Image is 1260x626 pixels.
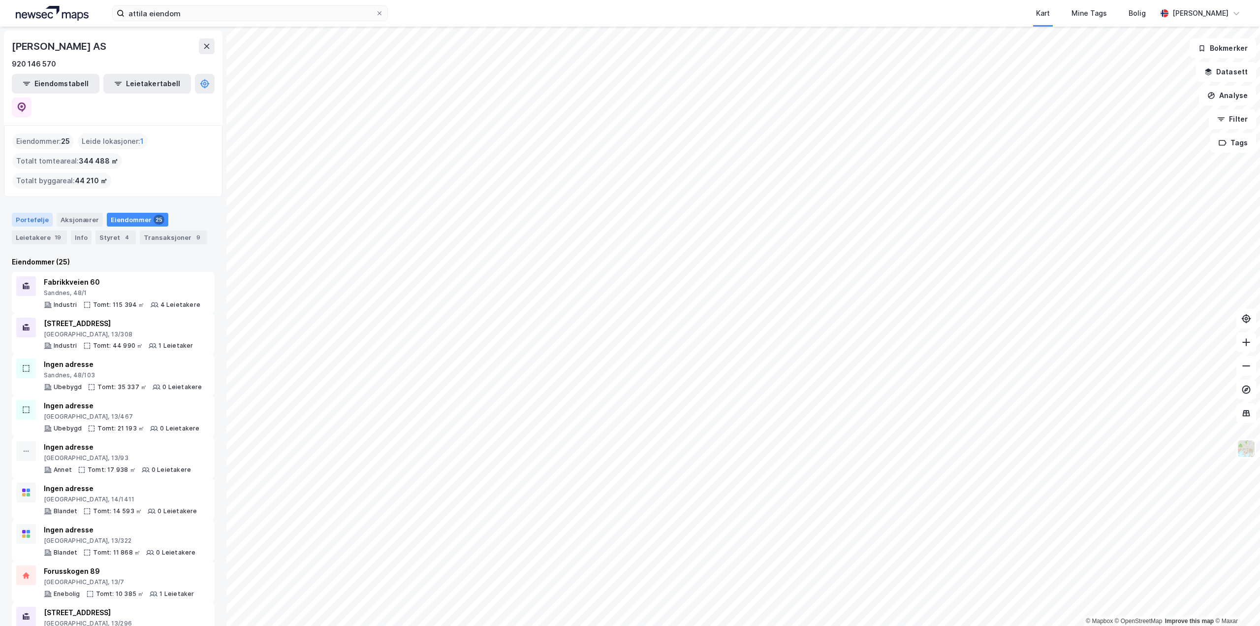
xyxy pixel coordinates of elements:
[12,58,56,70] div: 920 146 570
[1115,618,1163,625] a: OpenStreetMap
[97,383,147,391] div: Tomt: 35 337 ㎡
[157,507,197,515] div: 0 Leietakere
[140,135,144,147] span: 1
[44,359,202,370] div: Ingen adresse
[44,441,191,453] div: Ingen adresse
[160,301,200,309] div: 4 Leietakere
[1211,579,1260,626] iframe: Chat Widget
[162,383,202,391] div: 0 Leietakere
[159,590,194,598] div: 1 Leietaker
[95,231,136,244] div: Styret
[12,231,67,244] div: Leietakere
[156,549,195,557] div: 0 Leietakere
[12,133,74,149] div: Eiendommer :
[54,301,77,309] div: Industri
[57,213,103,227] div: Aksjonærer
[93,507,142,515] div: Tomt: 14 593 ㎡
[97,425,144,432] div: Tomt: 21 193 ㎡
[1190,38,1256,58] button: Bokmerker
[12,38,108,54] div: [PERSON_NAME] AS
[16,6,89,21] img: logo.a4113a55bc3d86da70a041830d287a7e.svg
[107,213,168,227] div: Eiendommer
[44,524,196,536] div: Ingen adresse
[1172,7,1228,19] div: [PERSON_NAME]
[44,495,197,503] div: [GEOGRAPHIC_DATA], 14/1411
[152,466,191,474] div: 0 Leietakere
[96,590,144,598] div: Tomt: 10 385 ㎡
[12,173,111,189] div: Totalt byggareal :
[44,276,200,288] div: Fabrikkveien 60
[78,133,148,149] div: Leide lokasjoner :
[12,153,122,169] div: Totalt tomteareal :
[1129,7,1146,19] div: Bolig
[44,537,196,545] div: [GEOGRAPHIC_DATA], 13/322
[125,6,376,21] input: Søk på adresse, matrikkel, gårdeiere, leietakere eller personer
[44,371,202,379] div: Sandnes, 48/103
[54,507,77,515] div: Blandet
[44,565,194,577] div: Forusskogen 89
[44,454,191,462] div: [GEOGRAPHIC_DATA], 13/93
[1165,618,1214,625] a: Improve this map
[54,425,82,432] div: Ubebygd
[54,383,82,391] div: Ubebygd
[122,232,132,242] div: 4
[54,466,72,474] div: Annet
[1199,86,1256,105] button: Analyse
[12,74,99,94] button: Eiendomstabell
[93,342,143,350] div: Tomt: 44 990 ㎡
[1211,579,1260,626] div: Kontrollprogram for chat
[44,289,200,297] div: Sandnes, 48/1
[103,74,191,94] button: Leietakertabell
[1210,133,1256,153] button: Tags
[1036,7,1050,19] div: Kart
[1071,7,1107,19] div: Mine Tags
[1209,109,1256,129] button: Filter
[75,175,107,187] span: 44 210 ㎡
[44,330,193,338] div: [GEOGRAPHIC_DATA], 13/308
[154,215,164,225] div: 25
[44,318,193,329] div: [STREET_ADDRESS]
[93,549,140,557] div: Tomt: 11 868 ㎡
[12,256,215,268] div: Eiendommer (25)
[54,549,77,557] div: Blandet
[160,425,199,432] div: 0 Leietakere
[71,231,92,244] div: Info
[44,578,194,586] div: [GEOGRAPHIC_DATA], 13/7
[193,232,203,242] div: 9
[44,607,192,619] div: [STREET_ADDRESS]
[54,590,80,598] div: Enebolig
[12,213,53,227] div: Portefølje
[88,466,136,474] div: Tomt: 17 938 ㎡
[1237,439,1256,458] img: Z
[44,483,197,494] div: Ingen adresse
[79,155,118,167] span: 344 488 ㎡
[54,342,77,350] div: Industri
[1196,62,1256,82] button: Datasett
[158,342,193,350] div: 1 Leietaker
[53,232,63,242] div: 19
[1086,618,1113,625] a: Mapbox
[44,400,200,412] div: Ingen adresse
[44,413,200,421] div: [GEOGRAPHIC_DATA], 13/467
[61,135,70,147] span: 25
[93,301,145,309] div: Tomt: 115 394 ㎡
[140,231,207,244] div: Transaksjoner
